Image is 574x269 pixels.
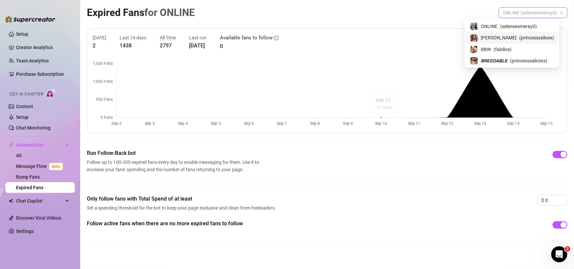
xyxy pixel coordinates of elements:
[16,174,40,180] a: Bump Fans
[220,34,273,42] article: Available fans to follow
[545,195,567,205] input: 0.00
[470,23,478,30] img: ONLINE
[87,204,278,212] span: Set a spending threshold for the bot to keep your page exclusive and clean from freeloaders.
[519,34,554,41] span: ( princessxalicex )
[510,57,547,64] span: ( princessxalicexx )
[160,41,176,50] article: 2797
[16,104,33,109] a: Content
[5,16,55,23] img: logo-BBDzfeDw.svg
[220,42,279,50] article: 0
[16,196,63,206] span: Chat Copilot
[16,215,61,221] a: Discover Viral Videos
[87,5,195,20] article: Expired Fans
[16,58,49,63] a: Team Analytics
[16,140,63,150] span: Automations
[9,91,43,97] span: Izzy AI Chatter
[16,69,69,79] a: Purchase Subscription
[16,153,22,158] a: All
[160,34,176,41] article: All Time
[87,159,262,173] span: Follow up to 100-200 expired fans every day to enable messaging for them. Use it to increase your...
[551,246,567,262] iframe: Intercom live chat
[470,34,478,42] img: 𝘼𝙇𝙄𝘾𝙀
[16,31,28,37] a: Setup
[560,11,564,15] span: team
[189,34,206,41] article: Last run
[481,57,508,64] span: 𝘽𝙍𝙀𝙀𝘿𝘼𝘽𝙇𝙀
[481,23,497,30] span: ONLINE
[481,34,517,41] span: [PERSON_NAME]
[481,46,491,53] span: BBW
[16,114,28,120] a: Setup
[46,88,56,98] img: AI Chatter
[87,195,278,203] span: Only follow fans with Total Spend of at least
[503,8,563,18] span: ONLINE (seleneesmeray0)
[49,163,63,170] span: Beta
[16,185,43,190] a: Expired Fans
[500,23,537,30] span: ( seleneesmeray0 )
[87,220,278,228] span: Follow active fans when there are no more expired fans to follow
[9,199,13,203] img: Chat Copilot
[9,142,14,148] span: thunderbolt
[87,149,262,157] span: Run Follow-Back bot
[470,46,478,53] img: BBW
[16,42,69,53] a: Creator Analytics
[565,246,570,252] span: 2
[470,57,478,64] img: 𝘽𝙍𝙀𝙀𝘿𝘼𝘽𝙇𝙀
[93,41,106,50] article: 2
[16,125,50,130] a: Chat Monitoring
[16,229,34,234] a: Settings
[93,34,106,41] article: [DATE]
[120,41,146,50] article: 1438
[493,46,512,53] span: ( fabilive )
[120,34,146,41] article: Last 14 days
[16,164,65,169] a: Message FlowBeta
[144,7,195,18] span: for ONLINE
[274,36,279,40] span: info-circle
[189,41,206,50] article: [DATE]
